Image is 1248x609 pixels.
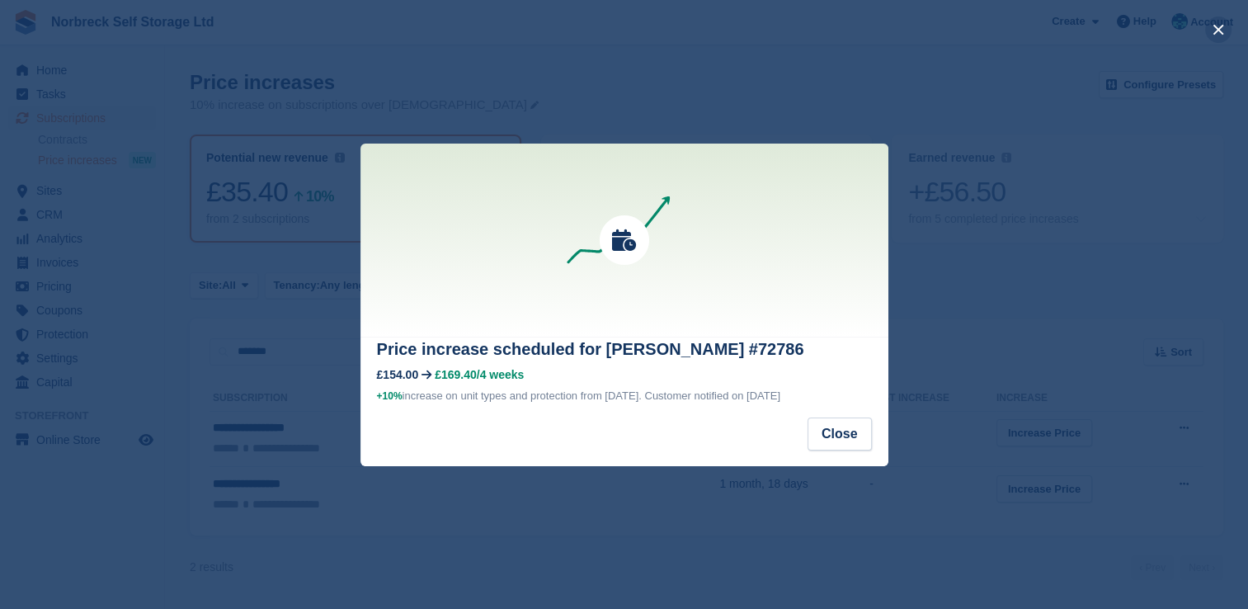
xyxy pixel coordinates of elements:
span: Customer notified on [DATE] [644,389,780,402]
div: £154.00 [377,368,419,381]
button: close [1205,17,1232,43]
button: Close [808,418,872,451]
span: £169.40 [435,368,477,381]
span: /4 weeks [477,368,525,381]
h2: Price increase scheduled for [PERSON_NAME] #72786 [377,337,872,361]
span: increase on unit types and protection from [DATE]. [377,389,642,402]
div: +10% [377,388,403,404]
